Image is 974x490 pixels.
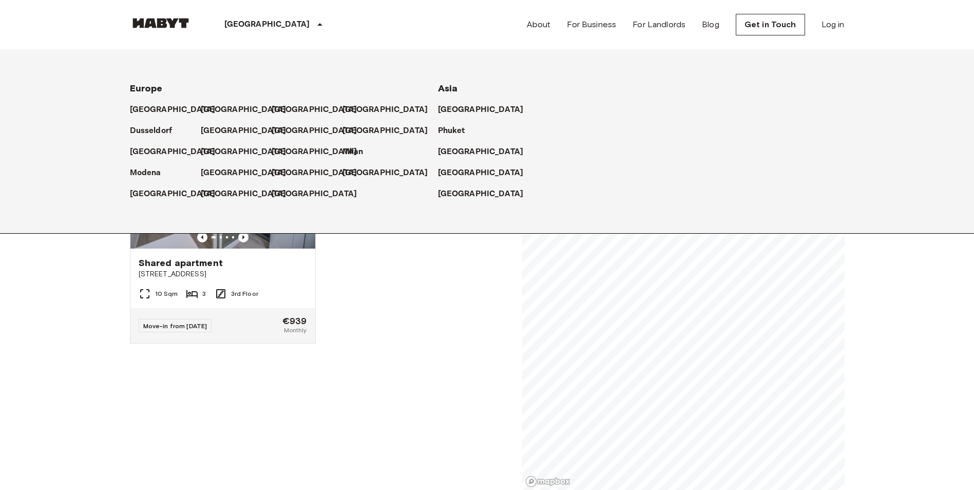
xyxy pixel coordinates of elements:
a: [GEOGRAPHIC_DATA] [201,104,297,116]
a: Mapbox logo [525,476,570,487]
p: [GEOGRAPHIC_DATA] [342,125,428,137]
a: For Business [567,18,616,31]
p: [GEOGRAPHIC_DATA] [201,167,287,179]
a: [GEOGRAPHIC_DATA] [272,104,368,116]
a: [GEOGRAPHIC_DATA] [438,104,534,116]
p: [GEOGRAPHIC_DATA] [438,188,524,200]
p: [GEOGRAPHIC_DATA] [130,104,216,116]
span: Shared apartment [139,257,223,269]
span: 3 [202,289,206,298]
p: [GEOGRAPHIC_DATA] [272,188,357,200]
a: [GEOGRAPHIC_DATA] [130,146,226,158]
a: [GEOGRAPHIC_DATA] [438,167,534,179]
span: Europe [130,83,163,94]
a: Phuket [438,125,475,137]
a: [GEOGRAPHIC_DATA] [342,104,438,116]
a: [GEOGRAPHIC_DATA] [272,167,368,179]
p: Milan [342,146,364,158]
a: For Landlords [633,18,685,31]
p: [GEOGRAPHIC_DATA] [224,18,310,31]
a: [GEOGRAPHIC_DATA] [201,188,297,200]
a: [GEOGRAPHIC_DATA] [201,146,297,158]
p: [GEOGRAPHIC_DATA] [201,125,287,137]
span: €939 [282,316,307,326]
p: [GEOGRAPHIC_DATA] [438,146,524,158]
p: Dusseldorf [130,125,173,137]
p: [GEOGRAPHIC_DATA] [438,167,524,179]
p: [GEOGRAPHIC_DATA] [201,146,287,158]
img: Habyt [130,18,192,28]
span: [STREET_ADDRESS] [139,269,307,279]
span: Asia [438,83,458,94]
p: [GEOGRAPHIC_DATA] [130,146,216,158]
p: [GEOGRAPHIC_DATA] [272,146,357,158]
a: [GEOGRAPHIC_DATA] [272,188,368,200]
p: Modena [130,167,161,179]
a: [GEOGRAPHIC_DATA] [130,188,226,200]
a: Log in [822,18,845,31]
a: Modena [130,167,171,179]
span: Move-in from [DATE] [143,322,207,330]
a: [GEOGRAPHIC_DATA] [201,167,297,179]
a: Milan [342,146,374,158]
p: [GEOGRAPHIC_DATA] [272,167,357,179]
button: Previous image [238,232,249,242]
a: Marketing picture of unit NL-10-007-01MPrevious imagePrevious imageShared apartment[STREET_ADDRES... [130,125,316,344]
p: [GEOGRAPHIC_DATA] [342,167,428,179]
a: [GEOGRAPHIC_DATA] [342,125,438,137]
span: 10 Sqm [155,289,178,298]
a: [GEOGRAPHIC_DATA] [438,146,534,158]
a: [GEOGRAPHIC_DATA] [130,104,226,116]
a: [GEOGRAPHIC_DATA] [272,125,368,137]
p: [GEOGRAPHIC_DATA] [438,104,524,116]
p: [GEOGRAPHIC_DATA] [201,188,287,200]
a: Blog [702,18,719,31]
a: Get in Touch [736,14,805,35]
p: [GEOGRAPHIC_DATA] [201,104,287,116]
a: [GEOGRAPHIC_DATA] [201,125,297,137]
p: [GEOGRAPHIC_DATA] [130,188,216,200]
p: [GEOGRAPHIC_DATA] [272,104,357,116]
a: [GEOGRAPHIC_DATA] [438,188,534,200]
span: 3rd Floor [231,289,258,298]
a: Dusseldorf [130,125,183,137]
a: [GEOGRAPHIC_DATA] [272,146,368,158]
a: [GEOGRAPHIC_DATA] [342,167,438,179]
a: About [527,18,551,31]
p: [GEOGRAPHIC_DATA] [272,125,357,137]
button: Previous image [197,232,207,242]
span: Monthly [284,326,307,335]
p: [GEOGRAPHIC_DATA] [342,104,428,116]
p: Phuket [438,125,465,137]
